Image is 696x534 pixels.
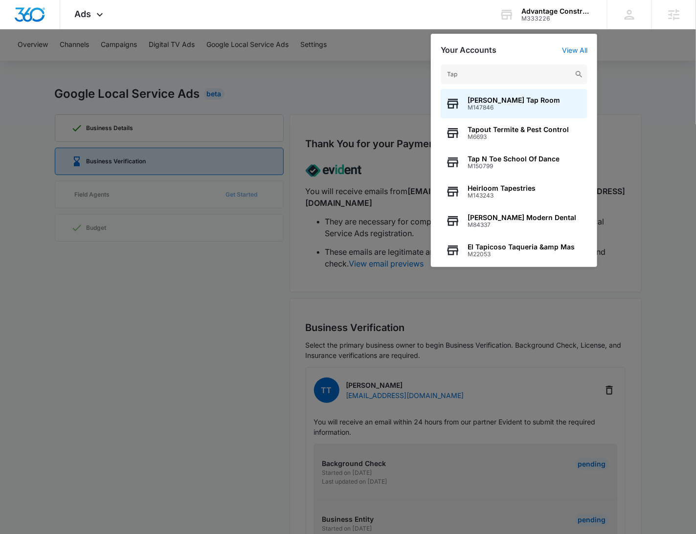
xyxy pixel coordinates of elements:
span: [PERSON_NAME] Tap Room [468,96,560,104]
img: tab_domain_overview_orange.svg [26,57,34,65]
span: Heirloom Tapestries [468,184,536,192]
img: website_grey.svg [16,25,23,33]
button: [PERSON_NAME] Tap RoomM147846 [441,89,587,118]
a: View All [562,46,587,54]
span: M22053 [468,251,575,258]
div: v 4.0.24 [27,16,48,23]
img: tab_keywords_by_traffic_grey.svg [97,57,105,65]
span: Tap N Toe School Of Dance [468,155,560,163]
button: Heirloom TapestriesM143243 [441,177,587,206]
span: M84337 [468,222,576,228]
div: account id [521,15,593,22]
button: [PERSON_NAME] Modern DentalM84337 [441,206,587,236]
span: M143243 [468,192,536,199]
div: Keywords by Traffic [108,58,165,64]
h2: Your Accounts [441,45,496,55]
span: Ads [75,9,91,19]
img: logo_orange.svg [16,16,23,23]
div: Domain Overview [37,58,88,64]
button: Tapout Termite & Pest ControlM6693 [441,118,587,148]
div: account name [521,7,593,15]
span: Tapout Termite & Pest Control [468,126,569,133]
span: El Tapicoso Taqueria &amp Mas [468,243,575,251]
span: M150799 [468,163,560,170]
span: M147846 [468,104,560,111]
input: Search Accounts [441,65,587,84]
button: Tap N Toe School Of DanceM150799 [441,148,587,177]
span: M6693 [468,133,569,140]
button: El Tapicoso Taqueria &amp MasM22053 [441,236,587,265]
div: Domain: [DOMAIN_NAME] [25,25,108,33]
span: [PERSON_NAME] Modern Dental [468,214,576,222]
